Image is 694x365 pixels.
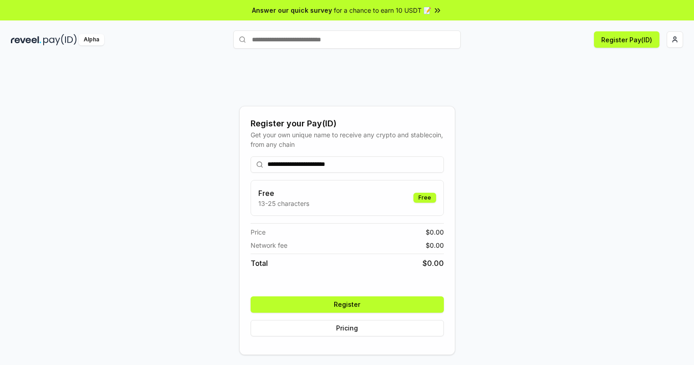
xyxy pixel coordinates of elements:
[43,34,77,45] img: pay_id
[251,117,444,130] div: Register your Pay(ID)
[11,34,41,45] img: reveel_dark
[251,227,266,237] span: Price
[251,296,444,313] button: Register
[258,199,309,208] p: 13-25 characters
[251,130,444,149] div: Get your own unique name to receive any crypto and stablecoin, from any chain
[258,188,309,199] h3: Free
[251,258,268,269] span: Total
[413,193,436,203] div: Free
[79,34,104,45] div: Alpha
[426,240,444,250] span: $ 0.00
[252,5,332,15] span: Answer our quick survey
[426,227,444,237] span: $ 0.00
[422,258,444,269] span: $ 0.00
[334,5,431,15] span: for a chance to earn 10 USDT 📝
[251,320,444,336] button: Pricing
[251,240,287,250] span: Network fee
[594,31,659,48] button: Register Pay(ID)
